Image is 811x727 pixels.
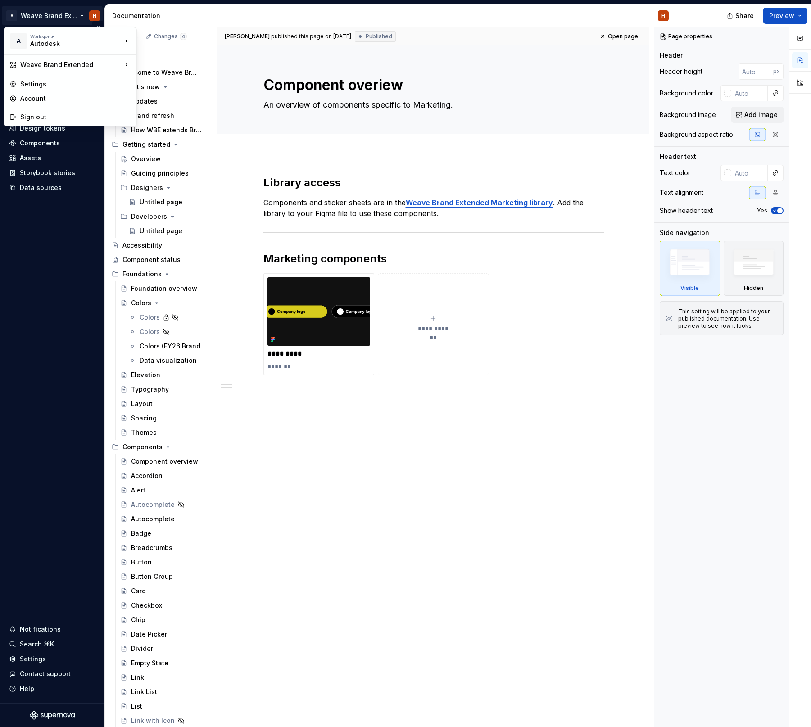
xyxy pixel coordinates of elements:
div: Weave Brand Extended [20,60,122,69]
div: Autodesk [30,39,107,48]
div: Workspace [30,34,122,39]
div: Account [20,94,131,103]
div: Settings [20,80,131,89]
div: A [10,33,27,49]
div: Sign out [20,113,131,122]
